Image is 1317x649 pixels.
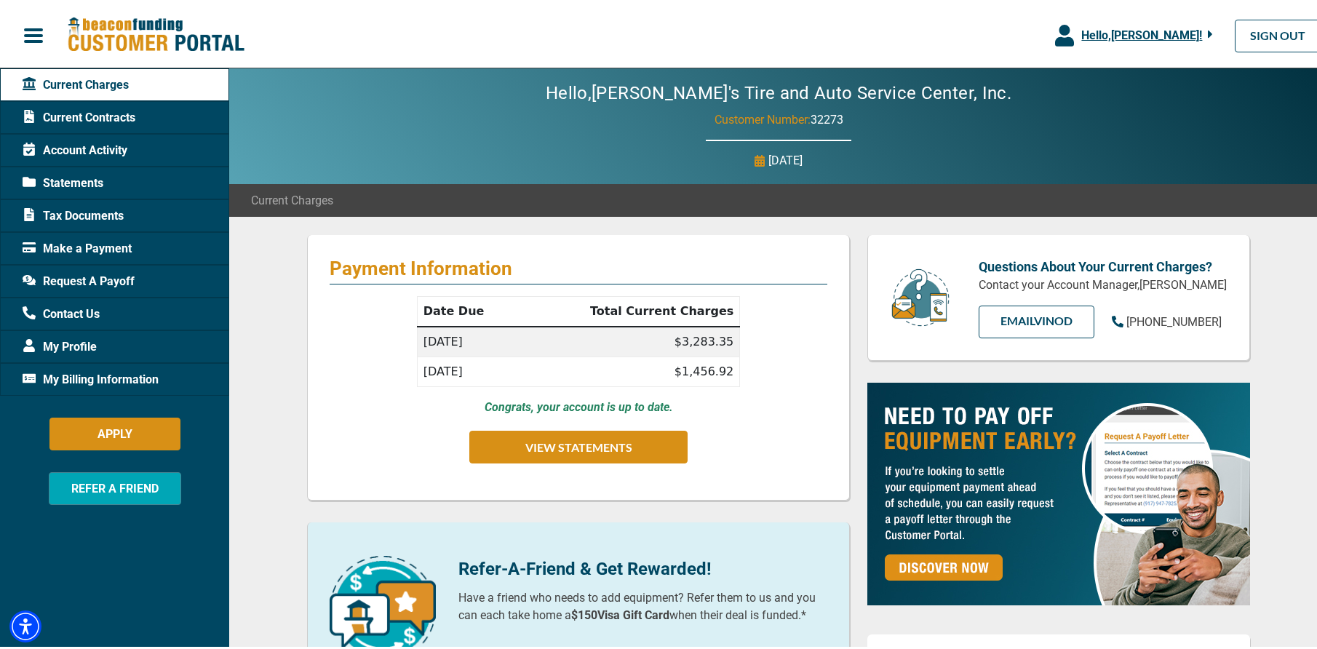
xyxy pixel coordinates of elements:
p: [DATE] [768,149,803,167]
p: Have a friend who needs to add equipment? Refer them to us and you can each take home a when thei... [458,586,827,621]
img: customer-service.png [888,265,953,325]
span: Hello, [PERSON_NAME] ! [1081,25,1202,39]
span: Make a Payment [23,237,132,255]
td: $3,283.35 [520,324,740,354]
span: Tax Documents [23,204,124,222]
span: Current Charges [251,189,333,207]
td: [DATE] [417,324,520,354]
div: Accessibility Menu [9,608,41,640]
b: $150 Visa Gift Card [571,605,669,619]
span: Contact Us [23,303,100,320]
p: Payment Information [330,254,827,277]
span: [PHONE_NUMBER] [1126,312,1222,326]
span: Current Charges [23,73,129,91]
td: $1,456.92 [520,354,740,384]
span: Current Contracts [23,106,135,124]
th: Total Current Charges [520,294,740,324]
td: [DATE] [417,354,520,384]
span: Account Activity [23,139,127,156]
a: EMAILVinod [979,303,1094,335]
button: REFER A FRIEND [49,469,181,502]
img: payoff-ad-px.jpg [867,380,1250,602]
button: APPLY [49,415,180,447]
p: Questions About Your Current Charges? [979,254,1228,274]
a: [PHONE_NUMBER] [1112,311,1222,328]
p: Refer-A-Friend & Get Rewarded! [458,553,827,579]
span: My Profile [23,335,97,353]
span: My Billing Information [23,368,159,386]
p: Contact your Account Manager, [PERSON_NAME] [979,274,1228,291]
span: Statements [23,172,103,189]
img: Beacon Funding Customer Portal Logo [67,14,244,51]
span: 32273 [811,110,843,124]
th: Date Due [417,294,520,324]
p: Congrats, your account is up to date. [485,396,673,413]
h2: Hello, [PERSON_NAME]'s Tire and Auto Service Center, Inc. [502,80,1055,101]
span: Request A Payoff [23,270,135,287]
span: Customer Number: [715,110,811,124]
button: VIEW STATEMENTS [469,428,688,461]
